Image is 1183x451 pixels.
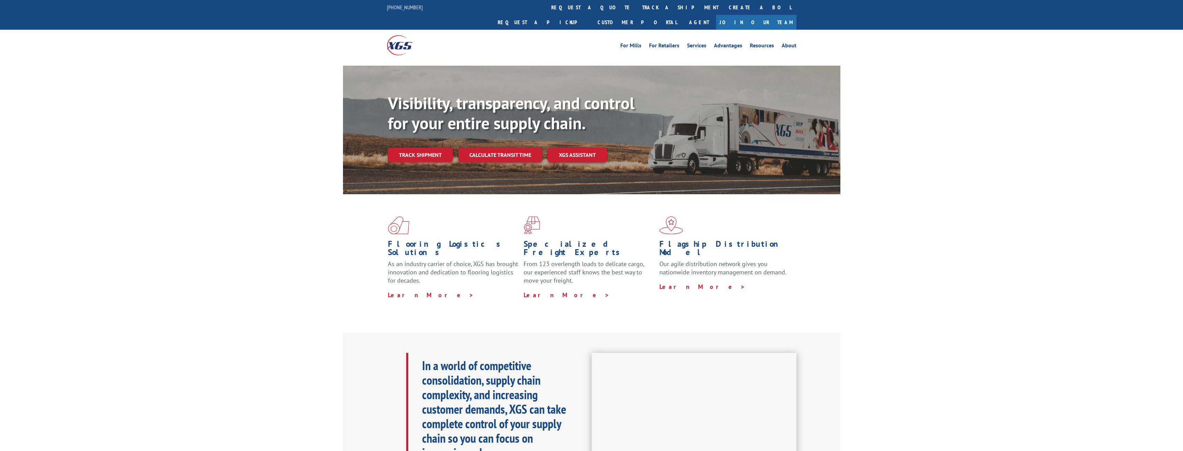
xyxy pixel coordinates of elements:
[649,43,679,50] a: For Retailers
[388,216,409,234] img: xgs-icon-total-supply-chain-intelligence-red
[388,92,635,134] b: Visibility, transparency, and control for your entire supply chain.
[592,15,682,30] a: Customer Portal
[682,15,716,30] a: Agent
[659,283,745,291] a: Learn More >
[524,216,540,234] img: xgs-icon-focused-on-flooring-red
[458,148,542,162] a: Calculate transit time
[659,260,786,276] span: Our agile distribution network gives you nationwide inventory management on demand.
[620,43,641,50] a: For Mills
[524,260,654,291] p: From 123 overlength loads to delicate cargo, our experienced staff knows the best way to move you...
[387,4,423,11] a: [PHONE_NUMBER]
[716,15,796,30] a: Join Our Team
[388,291,474,299] a: Learn More >
[524,291,610,299] a: Learn More >
[548,148,607,162] a: XGS ASSISTANT
[388,148,453,162] a: Track shipment
[750,43,774,50] a: Resources
[782,43,796,50] a: About
[687,43,706,50] a: Services
[493,15,592,30] a: Request a pickup
[388,240,518,260] h1: Flooring Logistics Solutions
[659,240,790,260] h1: Flagship Distribution Model
[388,260,518,284] span: As an industry carrier of choice, XGS has brought innovation and dedication to flooring logistics...
[714,43,742,50] a: Advantages
[524,240,654,260] h1: Specialized Freight Experts
[659,216,683,234] img: xgs-icon-flagship-distribution-model-red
